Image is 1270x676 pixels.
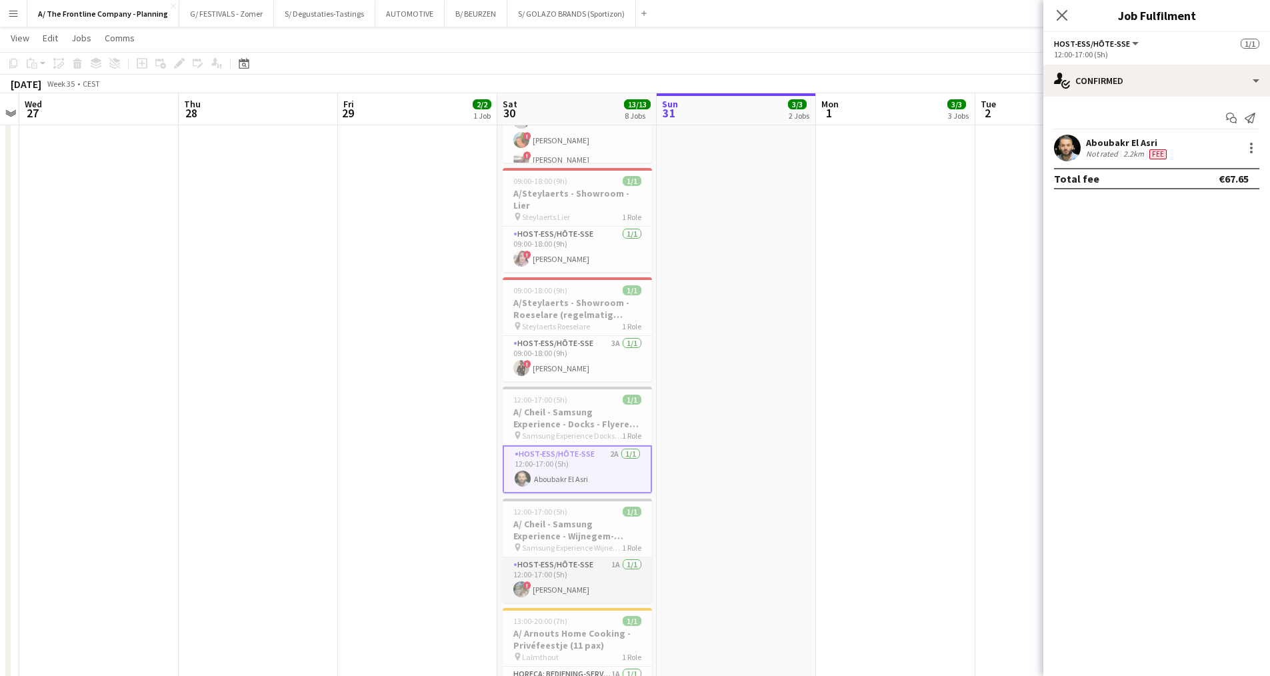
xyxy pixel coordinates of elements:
div: 8 Jobs [625,111,650,121]
span: 12:00-17:00 (5h) [513,395,567,405]
h3: A/Steylaerts - Showroom - Lier [503,187,652,211]
app-card-role: Host-ess/Hôte-sse2A1/112:00-17:00 (5h)Aboubakr El Asri [503,445,652,493]
span: Host-ess/Hôte-sse [1054,39,1130,49]
span: 12:00-17:00 (5h) [513,507,567,517]
button: B/ BEURZEN [445,1,507,27]
span: Edit [43,32,58,44]
a: Comms [99,29,140,47]
h3: A/ Cheil - Samsung Experience - Wijnegem- Flyeren (30/8+6/9) [503,518,652,542]
button: S/ GOLAZO BRANDS (Sportizon) [507,1,636,27]
span: Wed [25,98,42,110]
span: 27 [23,105,42,121]
span: ! [523,151,531,159]
app-card-role: Host-ess/Hôte-sse3A1/109:00-18:00 (9h)![PERSON_NAME] [503,336,652,381]
span: View [11,32,29,44]
span: Steylaerts Lier [522,212,570,222]
button: S/ Degustaties-Tastings [274,1,375,27]
div: Not rated [1086,149,1121,159]
a: Jobs [66,29,97,47]
span: 1 Role [622,652,641,662]
div: CEST [83,79,100,89]
div: Total fee [1054,172,1099,185]
button: A/ The Frontline Company - Planning [27,1,179,27]
span: Samsung Experience Wijnegem [522,543,622,553]
span: ! [523,360,531,368]
span: 31 [660,105,678,121]
div: [DATE] [11,77,41,91]
app-card-role: Host-ess/Hôte-sse1A1/112:00-17:00 (5h)![PERSON_NAME] [503,557,652,603]
app-card-role: Host-ess/Hôte-sse1/109:00-18:00 (9h)![PERSON_NAME] [503,227,652,272]
span: 1 Role [622,212,641,222]
app-job-card: 12:00-17:00 (5h)1/1A/ Cheil - Samsung Experience - Wijnegem- Flyeren (30/8+6/9) Samsung Experienc... [503,499,652,603]
span: 2/2 [473,99,491,109]
span: 2 [979,105,996,121]
span: 1/1 [623,176,641,186]
h3: A/ Arnouts Home Cooking - Privéfeestje (11 pax) [503,627,652,651]
span: Fee [1149,149,1167,159]
span: 09:00-18:00 (9h) [513,285,567,295]
div: Aboubakr El Asri [1086,137,1169,149]
span: Jobs [71,32,91,44]
span: Fri [343,98,354,110]
div: Crew has different fees then in role [1147,149,1169,159]
span: Comms [105,32,135,44]
app-job-card: 09:00-18:00 (9h)1/1A/Steylaerts - Showroom - Roeselare (regelmatig terugkerende opdracht) Steylae... [503,277,652,381]
app-job-card: 12:00-17:00 (5h)1/1A/ Cheil - Samsung Experience - Docks - Flyeren (30/8+6/9+13/9) Samsung Experi... [503,387,652,493]
div: 1 Job [473,111,491,121]
button: AUTOMOTIVE [375,1,445,27]
span: 29 [341,105,354,121]
span: 1/1 [1241,39,1259,49]
h3: A/Steylaerts - Showroom - Roeselare (regelmatig terugkerende opdracht) [503,297,652,321]
span: 1 Role [622,321,641,331]
span: 30 [501,105,517,121]
span: Lalmthout [522,652,559,662]
span: 1 Role [622,543,641,553]
span: ! [523,251,531,259]
a: View [5,29,35,47]
span: Week 35 [44,79,77,89]
span: 3/3 [788,99,807,109]
span: ! [523,132,531,140]
h3: Job Fulfilment [1043,7,1270,24]
span: Tue [981,98,996,110]
span: 13:00-20:00 (7h) [513,616,567,626]
span: Sat [503,98,517,110]
button: G/ FESTIVALS - Zomer [179,1,274,27]
span: 1 [819,105,839,121]
span: 09:00-18:00 (9h) [513,176,567,186]
div: 2.2km [1121,149,1147,159]
div: 3 Jobs [948,111,969,121]
div: €67.65 [1219,172,1249,185]
div: 12:00-17:00 (5h) [1054,49,1259,59]
span: Mon [821,98,839,110]
span: 1/1 [623,395,641,405]
span: 1 Role [622,431,641,441]
span: 1/1 [623,507,641,517]
span: Samsung Experience Docks Shoppingcenter [522,431,622,441]
a: Edit [37,29,63,47]
div: 2 Jobs [789,111,809,121]
span: 1/1 [623,285,641,295]
div: Confirmed [1043,65,1270,97]
span: Sun [662,98,678,110]
span: ! [523,581,531,589]
app-job-card: 09:00-18:00 (9h)1/1A/Steylaerts - Showroom - Lier Steylaerts Lier1 RoleHost-ess/Hôte-sse1/109:00-... [503,168,652,272]
span: Thu [184,98,201,110]
span: 3/3 [947,99,966,109]
span: Steylaerts Roeselare [522,321,590,331]
span: 13/13 [624,99,651,109]
span: 1/1 [623,616,641,626]
button: Host-ess/Hôte-sse [1054,39,1141,49]
span: 28 [182,105,201,121]
h3: A/ Cheil - Samsung Experience - Docks - Flyeren (30/8+6/9+13/9) [503,406,652,430]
